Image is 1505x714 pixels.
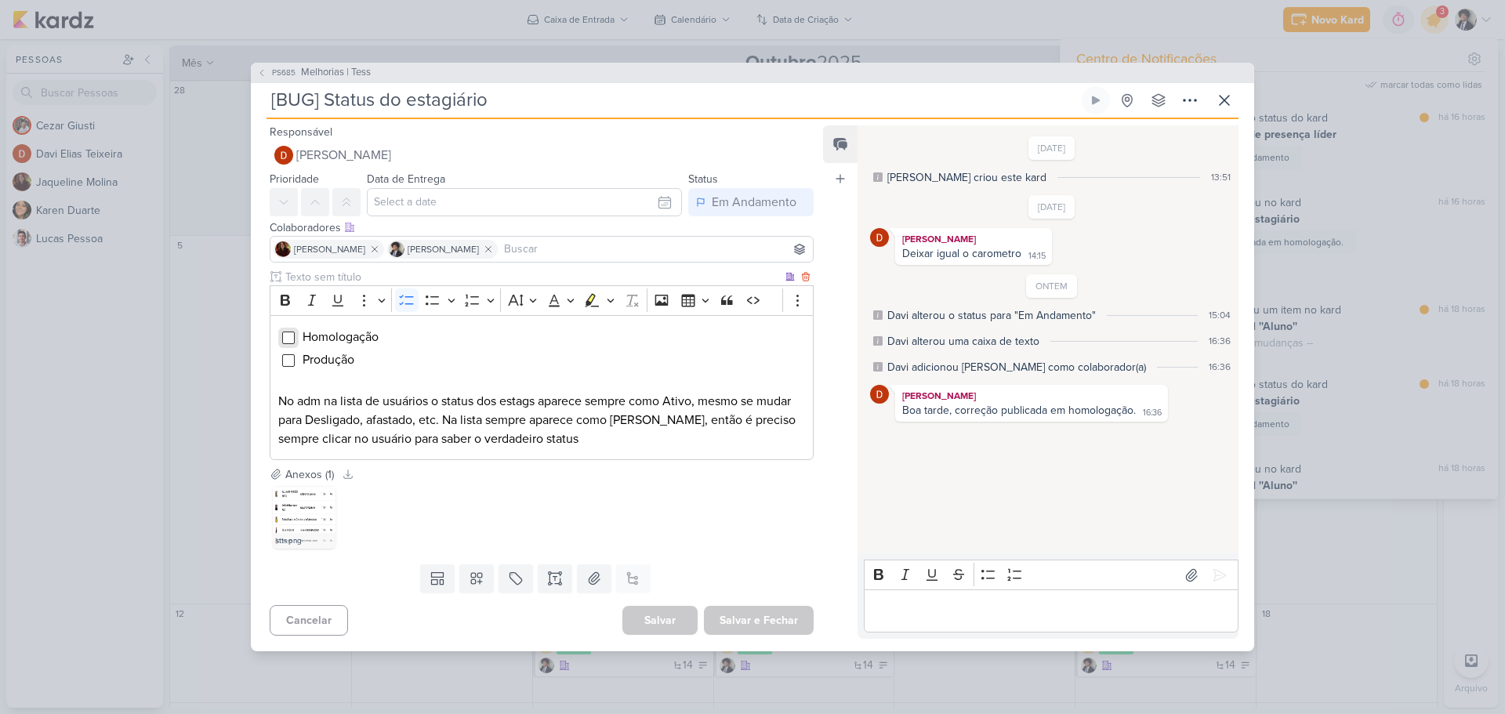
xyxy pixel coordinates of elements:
input: Select a date [367,188,682,216]
input: Kard Sem Título [267,86,1079,114]
span: PS685 [270,67,298,78]
div: Editor editing area: main [864,589,1238,632]
div: stts.png [273,533,335,549]
div: [PERSON_NAME] [898,388,1165,404]
div: Pedro Luahn criou este kard [887,169,1046,186]
div: Este log é visível à todos no kard [873,310,883,320]
img: Davi Elias Teixeira [870,385,889,404]
div: Ligar relógio [1090,94,1102,107]
label: Prioridade [270,172,319,186]
div: [PERSON_NAME] [898,231,1049,247]
span: Homologação [303,329,379,345]
img: Davi Elias Teixeira [870,228,889,247]
div: 16:36 [1209,334,1231,348]
button: PS685 Melhorias | Tess [257,65,371,81]
img: Pedro Luahn Simões [389,241,404,257]
span: Produção [303,352,354,368]
div: Davi adicionou Jaqueline como colaborador(a) [887,359,1146,375]
div: Este log é visível à todos no kard [873,172,883,182]
label: Responsável [270,125,332,139]
div: Boa tarde, correção publicada em homologação. [902,404,1136,417]
div: Colaboradores [270,219,814,236]
div: 16:36 [1143,407,1162,419]
div: Anexos (1) [285,466,334,483]
div: 13:51 [1211,170,1231,184]
div: Editor editing area: main [270,315,814,460]
div: Editor toolbar [864,560,1238,590]
span: [PERSON_NAME] [408,242,479,256]
div: Este log é visível à todos no kard [873,336,883,346]
span: Melhorias | Tess [301,65,371,81]
label: Data de Entrega [367,172,445,186]
div: Em Andamento [712,193,796,212]
span: [PERSON_NAME] [296,146,391,165]
div: Davi alterou o status para "Em Andamento" [887,307,1096,324]
div: 16:36 [1209,360,1231,374]
div: Editor toolbar [270,285,814,316]
input: Buscar [501,240,810,259]
div: Deixar igual o carometro [902,247,1021,260]
p: No adm na lista de usuários o status dos estags aparece sempre como Ativo, mesmo se mudar para De... [278,392,805,448]
label: Status [688,172,718,186]
img: yOHAw78EqJZUxTRpahINFF2knXFEggFhXpG813l5.png [273,486,335,549]
div: 15:04 [1209,308,1231,322]
div: Este log é visível à todos no kard [873,362,883,371]
span: [PERSON_NAME] [294,242,365,256]
img: Davi Elias Teixeira [274,146,293,165]
img: Jaqueline Molina [275,241,291,257]
button: Cancelar [270,605,348,636]
button: Em Andamento [688,188,814,216]
div: 14:15 [1028,250,1046,263]
div: Davi alterou uma caixa de texto [887,333,1039,350]
input: Texto sem título [282,269,782,285]
button: [PERSON_NAME] [270,141,814,169]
